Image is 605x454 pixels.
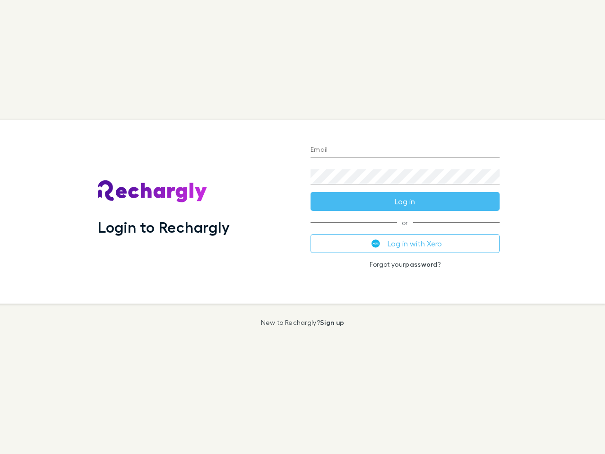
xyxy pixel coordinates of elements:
img: Xero's logo [372,239,380,248]
img: Rechargly's Logo [98,180,207,203]
button: Log in [311,192,500,211]
h1: Login to Rechargly [98,218,230,236]
a: Sign up [320,318,344,326]
p: New to Rechargly? [261,319,345,326]
a: password [405,260,437,268]
button: Log in with Xero [311,234,500,253]
p: Forgot your ? [311,261,500,268]
span: or [311,222,500,223]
